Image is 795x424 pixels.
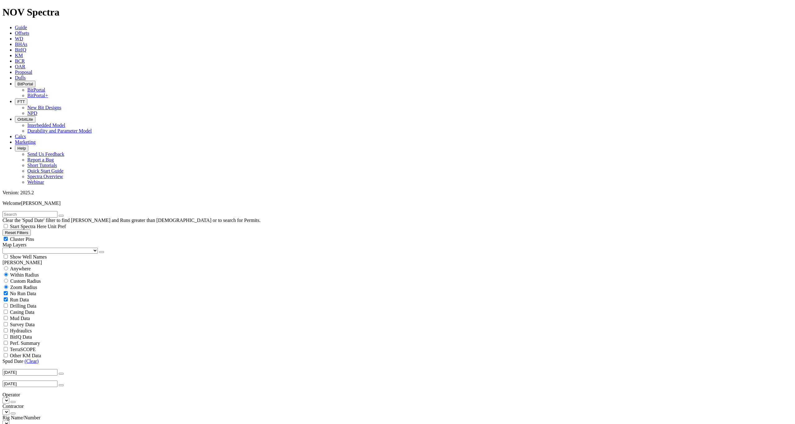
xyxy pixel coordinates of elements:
span: FTT [17,99,25,104]
button: BitPortal [15,81,35,87]
a: Offsets [15,30,29,36]
span: Perf. Summary [10,341,40,346]
a: Send Us Feedback [27,151,64,157]
a: Quick Start Guide [27,168,63,174]
span: Show Well Names [10,254,47,259]
a: WD [15,36,23,41]
input: Search [2,211,57,218]
a: BitPortal [27,87,45,92]
filter-controls-checkbox: Performance Summary [2,340,793,346]
span: Casing Data [10,309,34,315]
span: Hydraulics [10,328,32,333]
span: TerraSCOPE [10,347,36,352]
a: BHAs [15,42,27,47]
a: Guide [15,25,27,30]
a: Interbedded Model [27,123,65,128]
a: Spectra Overview [27,174,63,179]
a: Proposal [15,70,32,75]
filter-controls-checkbox: TerraSCOPE Data [2,346,793,352]
span: Map Layers [2,242,26,247]
button: OrbitLite [15,116,35,123]
span: Anywhere [10,266,31,271]
input: After [2,369,57,376]
div: Version: 2025.2 [2,190,793,196]
a: Report a Bug [27,157,54,162]
a: KM [15,53,23,58]
span: Drilling Data [10,303,36,309]
a: Marketing [15,139,36,145]
input: Start Spectra Here [4,224,8,228]
filter-controls-checkbox: Hydraulics Analysis [2,327,793,334]
span: Unit Pref [48,224,66,229]
a: (Clear) [25,359,39,364]
a: Dulls [15,75,26,80]
span: Spud Date [2,359,23,364]
a: OAR [15,64,25,69]
span: Mud Data [10,316,30,321]
span: Other KM Data [10,353,41,358]
input: Before [2,381,57,387]
span: Run Data [10,297,29,302]
span: BitIQ Data [10,334,32,340]
span: No Run Data [10,291,36,296]
p: Welcome [2,201,793,206]
button: Reset Filters [2,229,31,236]
span: Clear the 'Spud Date' filter to find [PERSON_NAME] and Runs greater than [DEMOGRAPHIC_DATA] or to... [2,218,261,223]
a: Calcs [15,134,26,139]
h1: NOV Spectra [2,7,793,18]
span: Start Spectra Here [10,224,46,229]
button: Help [15,145,28,151]
span: BitPortal [17,82,33,86]
span: Cluster Pins [10,237,34,242]
a: NPD [27,111,37,116]
span: Within Radius [10,272,39,277]
div: [PERSON_NAME] [2,260,793,265]
a: BitIQ [15,47,26,52]
span: Contractor [2,404,24,409]
a: Short Tutorials [27,163,57,168]
a: Webinar [27,179,44,185]
span: Operator [2,392,20,397]
button: FTT [15,98,27,105]
span: Zoom Radius [10,285,37,290]
filter-controls-checkbox: TerraSCOPE Data [2,352,793,359]
span: [PERSON_NAME] [21,201,61,206]
span: OrbitLite [17,117,33,122]
a: BCR [15,58,25,64]
span: Custom Radius [10,278,41,284]
span: Survey Data [10,322,35,327]
span: Help [17,146,26,151]
span: Rig Name/Number [2,415,40,420]
a: New Bit Designs [27,105,61,110]
a: BitPortal+ [27,93,48,98]
a: Durability and Parameter Model [27,128,92,133]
